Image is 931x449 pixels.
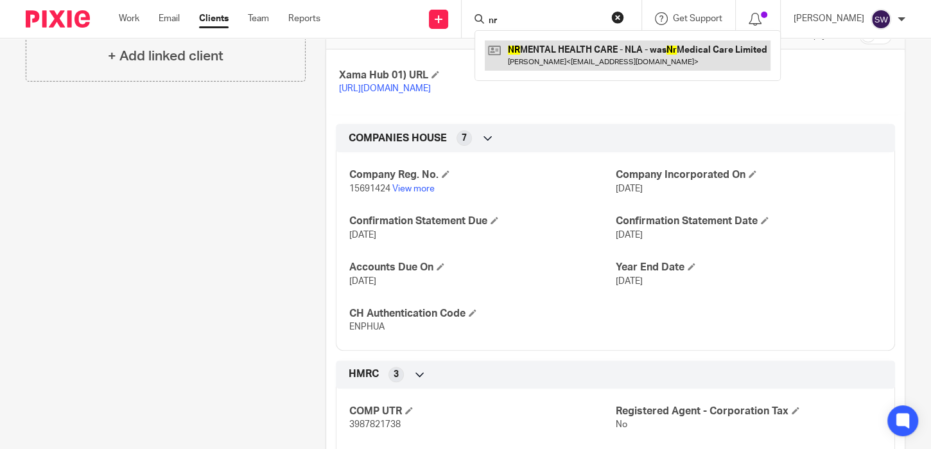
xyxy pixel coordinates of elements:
[349,277,376,286] span: [DATE]
[26,10,90,28] img: Pixie
[462,132,467,145] span: 7
[616,184,643,193] span: [DATE]
[349,132,447,145] span: COMPANIES HOUSE
[159,12,180,25] a: Email
[349,420,401,429] span: 3987821738
[616,277,643,286] span: [DATE]
[339,84,431,93] a: [URL][DOMAIN_NAME]
[349,261,615,274] h4: Accounts Due On
[199,12,229,25] a: Clients
[673,14,722,23] span: Get Support
[108,46,223,66] h4: + Add linked client
[349,168,615,182] h4: Company Reg. No.
[349,405,615,418] h4: COMP UTR
[349,215,615,228] h4: Confirmation Statement Due
[349,231,376,240] span: [DATE]
[616,405,882,418] h4: Registered Agent - Corporation Tax
[392,184,435,193] a: View more
[616,231,643,240] span: [DATE]
[611,11,624,24] button: Clear
[616,215,882,228] h4: Confirmation Statement Date
[349,307,615,321] h4: CH Authentication Code
[248,12,269,25] a: Team
[119,12,139,25] a: Work
[394,368,399,381] span: 3
[339,69,615,82] h4: Xama Hub 01) URL
[349,367,379,381] span: HMRC
[616,168,882,182] h4: Company Incorporated On
[871,9,891,30] img: svg%3E
[288,12,320,25] a: Reports
[794,12,864,25] p: [PERSON_NAME]
[616,420,627,429] span: No
[616,261,882,274] h4: Year End Date
[349,322,385,331] span: ENPHUA
[487,15,603,27] input: Search
[349,184,390,193] span: 15691424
